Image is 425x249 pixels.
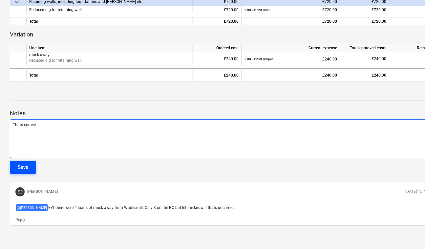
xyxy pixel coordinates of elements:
[29,52,189,58] p: muck away
[195,52,239,65] div: £240.00
[27,44,192,52] div: Line-item
[195,69,239,82] div: £240.00
[48,205,236,210] span: FYI, there were 4 loads of muck away from Wadesmill. Only 3 on the PO but let me know if thats un...
[10,161,36,174] button: Save
[392,217,425,249] iframe: Chat Widget
[343,6,386,14] div: £720.00
[244,57,273,61] small: 1.00 × £240.00 / pcs
[15,217,25,223] button: Reply
[16,204,48,211] span: @ [PERSON_NAME]
[244,6,337,14] div: £720.00
[27,68,192,81] div: Total
[27,189,58,194] p: [PERSON_NAME]
[242,44,340,52] div: Current expense
[195,6,239,14] div: £720.00
[244,69,337,82] div: £240.00
[17,189,23,194] span: SJ
[343,69,386,82] div: £240.00
[195,17,239,26] div: £720.00
[27,17,192,25] div: Total
[343,17,386,26] div: £720.00
[192,44,242,52] div: Ordered cost
[13,123,37,127] span: Thats correct.
[29,8,82,12] span: Reduced dig for retaining wall
[15,187,25,196] div: Sam Jarman
[343,52,386,65] div: £240.00
[244,8,270,12] small: 1.00 × £720.00 / 1
[18,163,28,171] div: Save
[29,58,82,63] span: Reduced dig for retaining wall
[244,17,337,26] div: £720.00
[340,44,389,52] div: Total approved costs
[244,52,337,66] div: £240.00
